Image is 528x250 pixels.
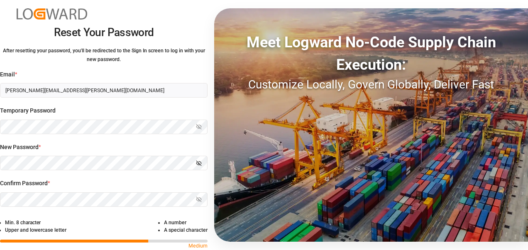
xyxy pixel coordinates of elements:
[17,8,87,20] img: Logward_new_orange.png
[5,227,66,233] small: Upper and lowercase letter
[164,227,208,233] small: A special character
[214,76,528,93] div: Customize Locally, Govern Globally, Deliver Fast
[214,31,528,76] div: Meet Logward No-Code Supply Chain Execution:
[164,220,186,225] small: A number
[3,48,205,62] small: After resetting your password, you'll be redirected to the Sign In screen to log in with your new...
[5,219,66,226] li: Min. 8 character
